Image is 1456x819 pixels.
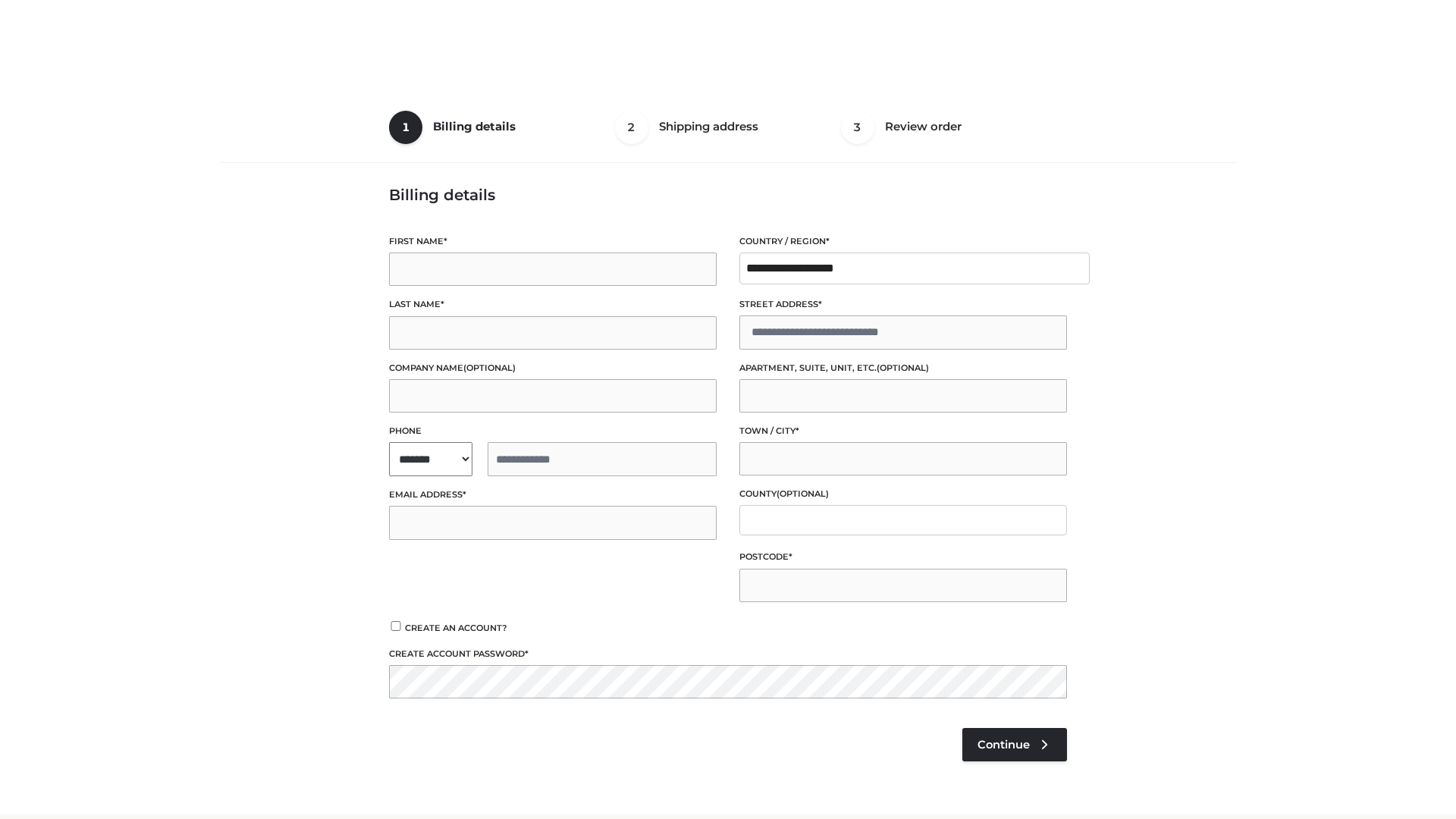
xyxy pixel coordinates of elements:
label: Last name [389,297,717,312]
label: Company name [389,361,717,375]
span: Continue [977,738,1030,752]
label: Create account password [389,647,1067,661]
label: Apartment, suite, unit, etc. [739,361,1067,375]
span: 1 [389,111,422,144]
label: Town / City [739,424,1067,438]
label: First name [389,234,717,249]
span: Create an account? [405,623,507,633]
label: County [739,487,1067,501]
span: 2 [615,111,648,144]
label: Postcode [739,550,1067,564]
label: Country / Region [739,234,1067,249]
span: Shipping address [659,119,758,133]
label: Street address [739,297,1067,312]
h3: Billing details [389,186,1067,204]
span: (optional) [777,488,829,499]
span: Billing details [433,119,516,133]
span: (optional) [877,362,929,373]
input: Create an account? [389,621,403,631]
span: Review order [885,119,962,133]
span: (optional) [463,362,516,373]
label: Email address [389,488,717,502]
span: 3 [841,111,874,144]
a: Continue [962,728,1067,761]
label: Phone [389,424,717,438]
